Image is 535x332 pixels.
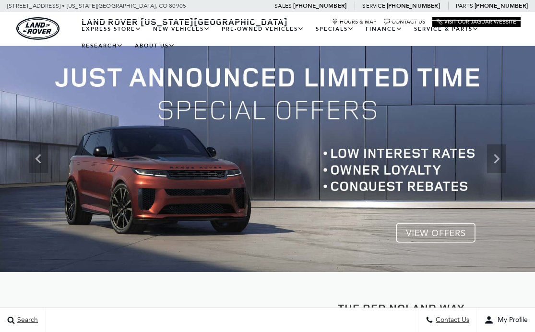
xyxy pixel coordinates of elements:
[332,19,377,25] a: Hours & Map
[129,37,181,54] a: About Us
[477,308,535,332] button: user-profile-menu
[274,2,292,9] span: Sales
[16,17,59,40] a: land-rover
[494,316,528,324] span: My Profile
[408,21,485,37] a: Service & Parts
[456,2,473,9] span: Parts
[147,21,216,37] a: New Vehicles
[16,17,59,40] img: Land Rover
[15,316,38,324] span: Search
[362,2,385,9] span: Service
[76,16,294,27] a: Land Rover [US_STATE][GEOGRAPHIC_DATA]
[387,2,440,10] a: [PHONE_NUMBER]
[275,302,528,314] h2: The Red Noland Way
[310,21,360,37] a: Specials
[384,19,425,25] a: Contact Us
[475,2,528,10] a: [PHONE_NUMBER]
[433,316,469,324] span: Contact Us
[76,37,129,54] a: Research
[7,2,186,9] a: [STREET_ADDRESS] • [US_STATE][GEOGRAPHIC_DATA], CO 80905
[437,19,516,25] a: Visit Our Jaguar Website
[216,21,310,37] a: Pre-Owned Vehicles
[360,21,408,37] a: Finance
[76,21,147,37] a: EXPRESS STORE
[293,2,346,10] a: [PHONE_NUMBER]
[76,21,521,54] nav: Main Navigation
[82,16,288,27] span: Land Rover [US_STATE][GEOGRAPHIC_DATA]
